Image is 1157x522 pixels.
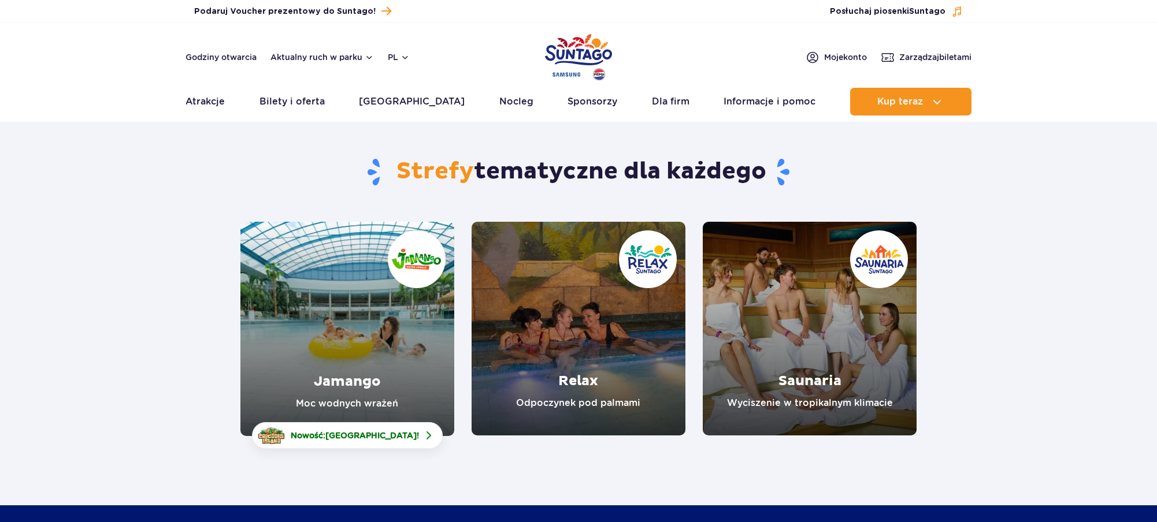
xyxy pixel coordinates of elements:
span: Nowość: ! [291,430,419,441]
button: Posłuchaj piosenkiSuntago [830,6,963,17]
span: Zarządzaj biletami [899,51,971,63]
a: Mojekonto [806,50,867,64]
a: Nocleg [499,88,533,115]
a: Relax [472,222,685,435]
a: Dla firm [652,88,689,115]
span: Kup teraz [877,96,923,107]
a: Informacje i pomoc [724,88,815,115]
span: Posłuchaj piosenki [830,6,945,17]
span: Podaruj Voucher prezentowy do Suntago! [194,6,376,17]
a: Atrakcje [186,88,225,115]
a: [GEOGRAPHIC_DATA] [359,88,465,115]
button: Aktualny ruch w parku [270,53,374,62]
span: Suntago [909,8,945,16]
a: Zarządzajbiletami [881,50,971,64]
a: Nowość:[GEOGRAPHIC_DATA]! [252,422,443,449]
button: Kup teraz [850,88,971,115]
h1: tematyczne dla każdego [240,157,917,187]
a: Godziny otwarcia [186,51,257,63]
a: Saunaria [703,222,917,435]
span: [GEOGRAPHIC_DATA] [325,431,417,440]
span: Strefy [396,157,474,186]
button: pl [388,51,410,63]
a: Sponsorzy [568,88,617,115]
a: Park of Poland [545,29,612,82]
a: Podaruj Voucher prezentowy do Suntago! [194,3,391,19]
a: Bilety i oferta [259,88,325,115]
span: Moje konto [824,51,867,63]
a: Jamango [240,222,454,436]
